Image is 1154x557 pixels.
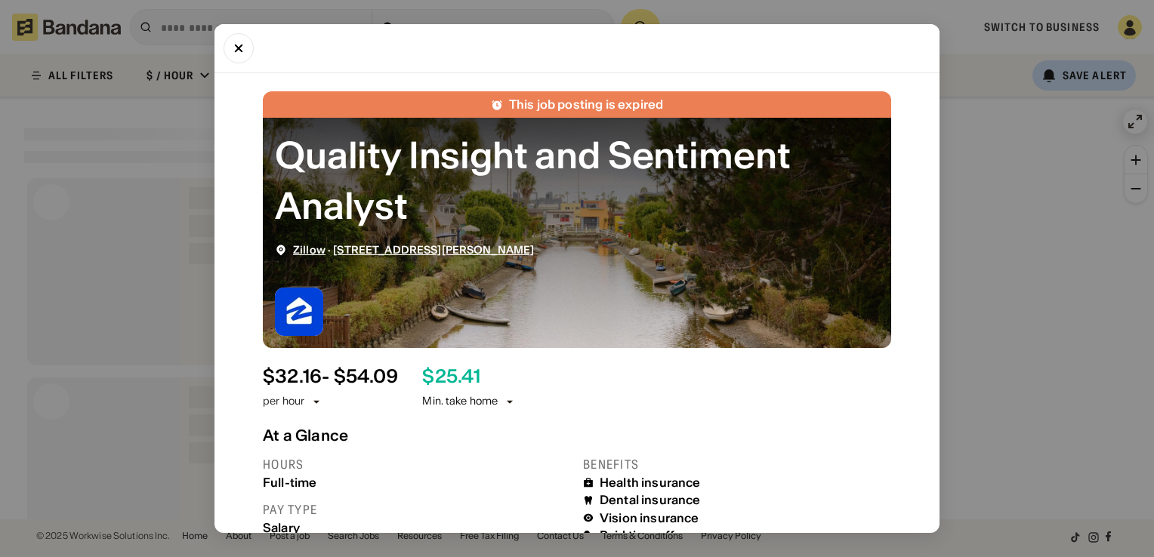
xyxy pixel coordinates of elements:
img: Zillow logo [275,288,323,336]
div: $ 32.16 - $54.09 [263,366,398,388]
div: This job posting is expired [509,97,663,112]
div: per hour [263,394,304,409]
div: · [293,244,534,257]
div: Quality Insight and Sentiment Analyst [275,130,879,231]
div: Full-time [263,475,571,490]
div: $ 25.41 [422,366,480,388]
div: Health insurance [600,475,701,490]
div: Paid time off [600,528,674,543]
div: Dental insurance [600,493,701,507]
a: [STREET_ADDRESS][PERSON_NAME] [333,243,534,257]
div: Min. take home [422,394,516,409]
button: Close [224,33,254,63]
div: Pay type [263,502,571,518]
div: Vision insurance [600,511,699,525]
div: Hours [263,457,571,472]
div: Benefits [583,457,891,472]
a: Zillow [293,243,326,257]
div: At a Glance [263,426,891,445]
div: Salary [263,521,571,535]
